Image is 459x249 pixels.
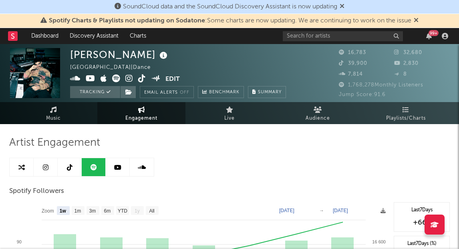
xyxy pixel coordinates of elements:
[135,208,140,214] text: 1y
[398,207,445,214] div: Last 7 Days
[398,218,445,227] div: +663
[185,102,274,124] a: Live
[180,90,189,95] em: Off
[274,102,362,124] a: Audience
[362,102,450,124] a: Playlists/Charts
[70,63,160,72] div: [GEOGRAPHIC_DATA] | Dance
[339,50,366,55] span: 16,783
[394,61,419,66] span: 2,830
[198,86,244,98] a: Benchmark
[9,187,64,196] span: Spotify Followers
[17,239,22,244] text: 90
[70,48,169,61] div: [PERSON_NAME]
[118,208,127,214] text: YTD
[394,50,422,55] span: 32,680
[49,18,205,24] span: Spotify Charts & Playlists not updating on Sodatone
[89,208,96,214] text: 3m
[26,28,64,44] a: Dashboard
[398,240,445,247] div: Last 7 Days (%)
[125,114,157,123] span: Engagement
[104,208,111,214] text: 6m
[306,114,330,123] span: Audience
[283,31,403,41] input: Search for artists
[339,61,367,66] span: 39,900
[339,72,363,77] span: 7,814
[426,33,432,39] button: 99+
[279,208,294,213] text: [DATE]
[224,114,235,123] span: Live
[64,28,124,44] a: Discovery Assistant
[414,18,419,24] span: Dismiss
[429,30,439,36] div: 99 +
[149,208,154,214] text: All
[386,114,426,123] span: Playlists/Charts
[49,18,411,24] span: : Some charts are now updating. We are continuing to work on the issue
[74,208,81,214] text: 1m
[339,92,386,97] span: Jump Score: 91.6
[372,239,386,244] text: 16 600
[319,208,324,213] text: →
[70,86,120,98] button: Tracking
[248,86,286,98] button: Summary
[123,4,337,10] span: SoundCloud data and the SoundCloud Discovery Assistant is now updating
[9,102,97,124] a: Music
[209,88,240,97] span: Benchmark
[97,102,185,124] a: Engagement
[339,82,423,88] span: 1,768,278 Monthly Listeners
[46,114,61,123] span: Music
[124,28,152,44] a: Charts
[333,208,348,213] text: [DATE]
[394,72,407,77] span: 8
[258,90,282,94] span: Summary
[140,86,194,98] button: Email AlertsOff
[9,138,100,148] span: Artist Engagement
[340,4,344,10] span: Dismiss
[42,208,54,214] text: Zoom
[165,74,180,84] button: Edit
[60,208,66,214] text: 1w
